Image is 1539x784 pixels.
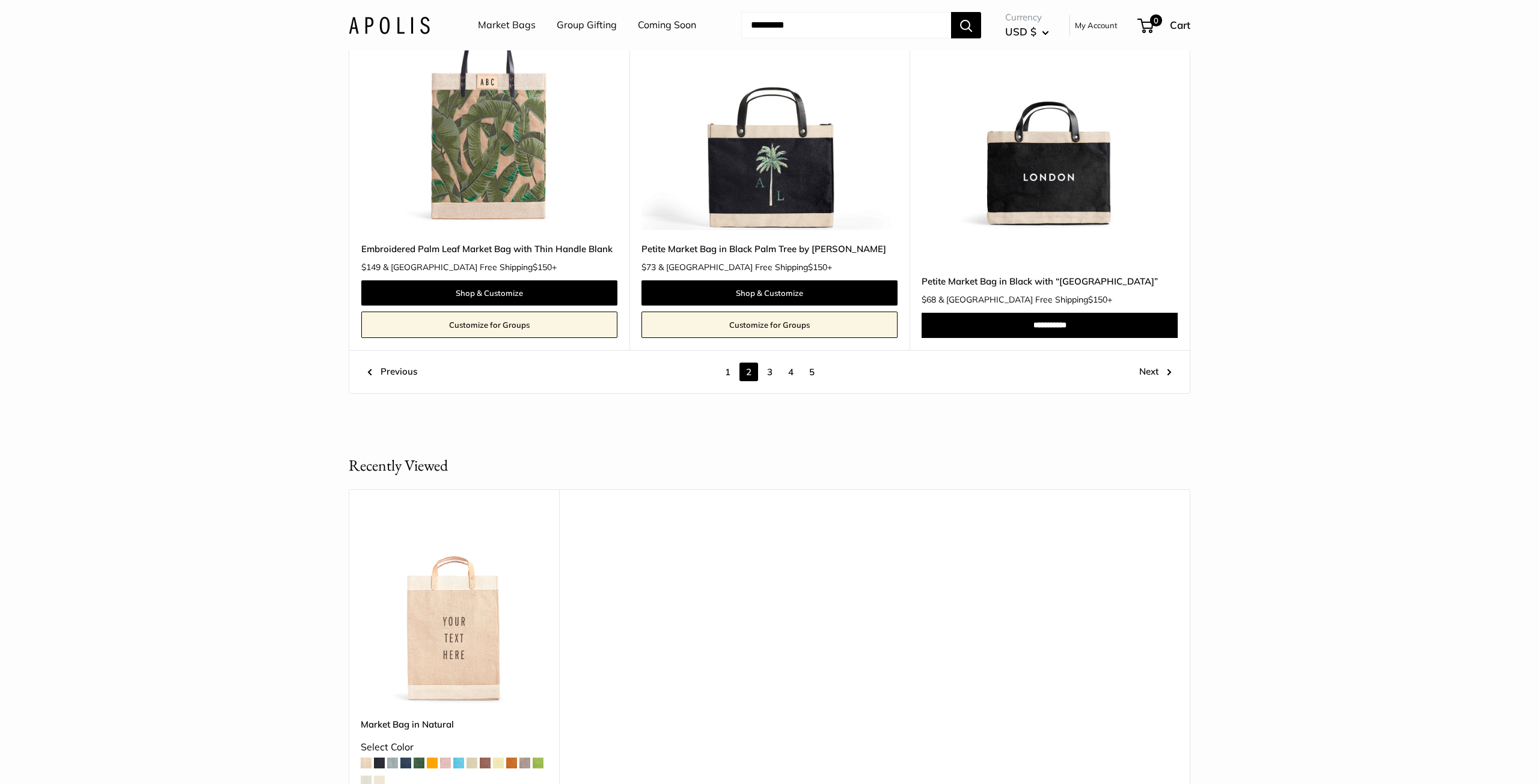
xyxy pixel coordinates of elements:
a: Shop & Customize [361,280,617,306]
a: My Account [1075,18,1118,32]
a: 3 [760,363,779,381]
span: $73 [641,262,656,273]
span: $68 [922,294,936,305]
a: Previous [367,363,417,381]
span: 2 [739,363,758,381]
button: USD $ [1005,22,1049,41]
span: Currency [1005,9,1049,26]
span: Cart [1170,19,1190,31]
a: 4 [782,363,800,381]
span: 0 [1150,14,1162,26]
a: Market Bag in NaturalMarket Bag in Natural [361,519,547,705]
a: Embroidered Palm Leaf Market Bag with Thin Handle Blank [361,242,617,256]
img: Market Bag in Natural [361,519,547,705]
a: Group Gifting [557,16,617,34]
span: $150 [533,262,552,273]
img: Apolis [349,16,430,34]
a: Customize for Groups [641,312,898,338]
span: & [GEOGRAPHIC_DATA] Free Shipping + [938,295,1112,304]
span: USD $ [1005,25,1036,38]
span: $149 [361,262,381,273]
a: Petite Market Bag in Black with “[GEOGRAPHIC_DATA]” [922,274,1178,288]
a: Shop & Customize [641,280,898,306]
a: Market Bags [478,16,536,34]
a: Customize for Groups [361,312,617,338]
span: & [GEOGRAPHIC_DATA] Free Shipping + [383,263,557,271]
a: 5 [803,363,821,381]
span: $150 [808,262,827,273]
input: Search... [741,12,951,38]
a: Petite Market Bag in Black Palm Tree by [PERSON_NAME] [641,242,898,256]
a: Next [1139,363,1172,381]
a: 1 [718,363,737,381]
span: $150 [1088,294,1107,305]
a: 0 Cart [1139,16,1190,35]
button: Search [951,12,981,38]
a: Market Bag in Natural [361,717,547,731]
a: Coming Soon [638,16,696,34]
h2: Recently Viewed [349,454,448,477]
span: & [GEOGRAPHIC_DATA] Free Shipping + [658,263,832,271]
div: Select Color [361,738,547,756]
